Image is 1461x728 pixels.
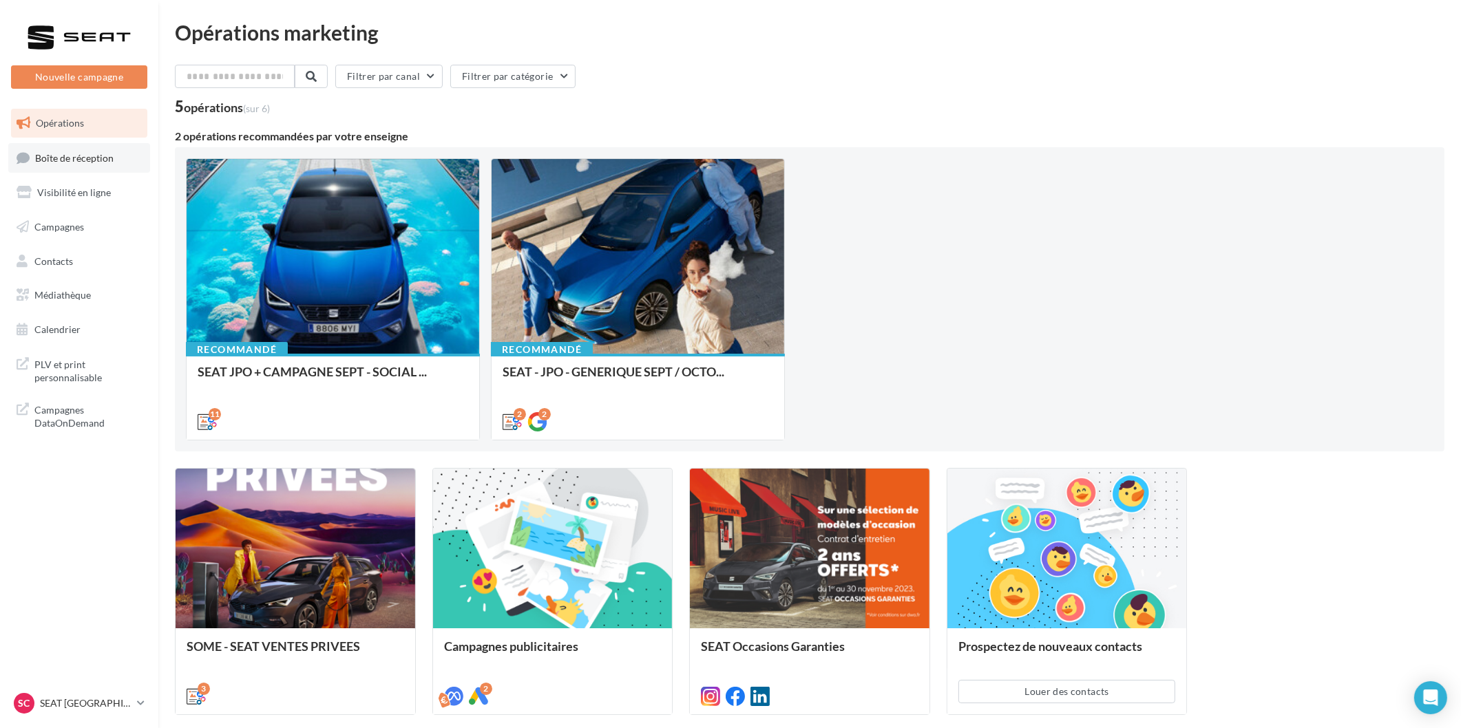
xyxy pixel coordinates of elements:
[198,683,210,695] div: 3
[184,101,270,114] div: opérations
[701,639,845,654] span: SEAT Occasions Garanties
[8,109,150,138] a: Opérations
[243,103,270,114] span: (sur 6)
[198,364,427,379] span: SEAT JPO + CAMPAGNE SEPT - SOCIAL ...
[1414,681,1447,714] div: Open Intercom Messenger
[450,65,576,88] button: Filtrer par catégorie
[37,186,111,198] span: Visibilité en ligne
[8,213,150,242] a: Campagnes
[186,342,288,357] div: Recommandé
[34,323,81,335] span: Calendrier
[34,255,73,266] span: Contacts
[8,247,150,276] a: Contacts
[40,696,132,710] p: SEAT [GEOGRAPHIC_DATA]
[480,683,492,695] div: 2
[175,22,1444,43] div: Opérations marketing
[34,400,142,430] span: Campagnes DataOnDemand
[444,639,578,654] span: Campagnes publicitaires
[335,65,443,88] button: Filtrer par canal
[8,281,150,310] a: Médiathèque
[11,690,147,716] a: SC SEAT [GEOGRAPHIC_DATA]
[175,99,270,114] div: 5
[8,143,150,173] a: Boîte de réception
[958,680,1176,703] button: Louer des contacts
[187,639,360,654] span: SOME - SEAT VENTES PRIVEES
[35,151,114,163] span: Boîte de réception
[34,355,142,385] span: PLV et print personnalisable
[8,178,150,207] a: Visibilité en ligne
[514,408,526,420] div: 2
[11,65,147,89] button: Nouvelle campagne
[36,117,84,129] span: Opérations
[503,364,724,379] span: SEAT - JPO - GENERIQUE SEPT / OCTO...
[958,639,1142,654] span: Prospectez de nouveaux contacts
[209,408,221,420] div: 11
[8,395,150,436] a: Campagnes DataOnDemand
[19,696,30,710] span: SC
[491,342,593,357] div: Recommandé
[34,289,91,301] span: Médiathèque
[538,408,551,420] div: 2
[175,131,1444,142] div: 2 opérations recommandées par votre enseigne
[34,221,84,233] span: Campagnes
[8,315,150,344] a: Calendrier
[8,350,150,390] a: PLV et print personnalisable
